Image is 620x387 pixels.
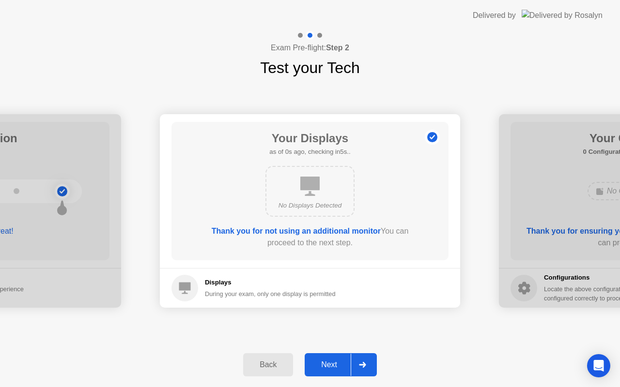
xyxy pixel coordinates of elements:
h1: Your Displays [269,130,350,147]
div: Open Intercom Messenger [587,354,610,377]
b: Thank you for not using an additional monitor [212,227,381,235]
b: Step 2 [326,44,349,52]
div: Next [308,360,351,369]
h4: Exam Pre-flight: [271,42,349,54]
button: Next [305,353,377,376]
img: Delivered by Rosalyn [522,10,603,21]
div: Back [246,360,290,369]
button: Back [243,353,293,376]
h1: Test your Tech [260,56,360,79]
h5: as of 0s ago, checking in5s.. [269,147,350,157]
div: Delivered by [473,10,516,21]
div: You can proceed to the next step. [199,225,421,249]
div: During your exam, only one display is permitted [205,289,336,298]
div: No Displays Detected [274,201,346,210]
h5: Displays [205,278,336,287]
